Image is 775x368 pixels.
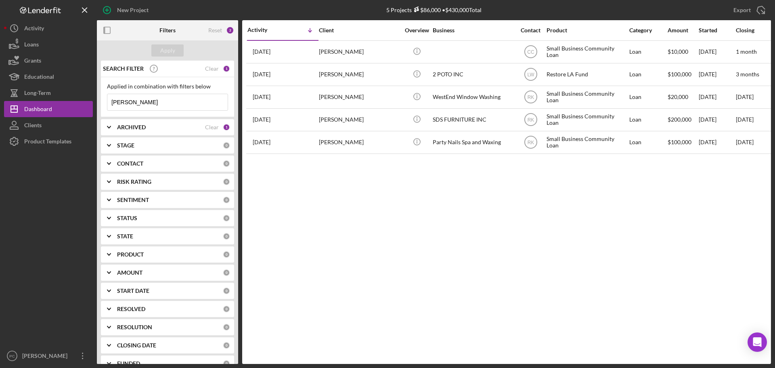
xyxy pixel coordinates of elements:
div: Client [319,27,400,34]
time: 2025-10-02 18:58 [253,71,270,78]
b: RESOLUTION [117,324,152,330]
b: SEARCH FILTER [103,65,144,72]
div: Business [433,27,513,34]
div: Loan [629,109,667,130]
div: Educational [24,69,54,87]
div: Small Business Community Loan [547,132,627,153]
b: FUNDED [117,360,140,367]
div: Long-Term [24,85,51,103]
div: 0 [223,269,230,276]
button: Loans [4,36,93,53]
div: 5 Projects • $430,000 Total [386,6,482,13]
div: Loan [629,64,667,85]
div: Small Business Community Loan [547,86,627,108]
text: LW [527,72,534,78]
div: Loan [629,132,667,153]
div: [PERSON_NAME] [319,86,400,108]
a: Grants [4,53,93,69]
div: [DATE] [699,86,735,108]
div: Grants [24,53,41,71]
button: Dashboard [4,101,93,117]
div: 0 [223,142,230,149]
b: CLOSING DATE [117,342,156,349]
time: 3 months [736,71,759,78]
div: $86,000 [412,6,441,13]
time: 2025-10-11 18:17 [253,48,270,55]
text: RK [527,140,534,145]
div: 0 [223,251,230,258]
b: PRODUCT [117,251,144,258]
button: New Project [97,2,157,18]
div: Category [629,27,667,34]
div: 0 [223,233,230,240]
div: WestEnd Window Washing [433,86,513,108]
button: Long-Term [4,85,93,101]
time: [DATE] [736,139,754,145]
div: [PERSON_NAME] [319,132,400,153]
div: Contact [515,27,546,34]
div: [DATE] [699,64,735,85]
div: 1 [223,124,230,131]
div: 0 [223,196,230,204]
div: Activity [247,27,283,33]
b: RESOLVED [117,306,145,312]
div: 0 [223,342,230,349]
div: Open Intercom Messenger [748,332,767,352]
div: Clear [205,124,219,130]
time: 1 month [736,48,757,55]
button: Apply [151,44,184,57]
div: Clear [205,65,219,72]
b: AMOUNT [117,269,142,276]
div: Product [547,27,627,34]
div: Loan [629,86,667,108]
time: [DATE] [736,93,754,100]
div: [DATE] [699,132,735,153]
div: Apply [160,44,175,57]
div: 0 [223,160,230,167]
div: [DATE] [699,41,735,63]
div: [PERSON_NAME] [319,64,400,85]
div: Amount [668,27,698,34]
div: [DATE] [699,109,735,130]
button: Activity [4,20,93,36]
div: [PERSON_NAME] [319,109,400,130]
div: 1 [223,65,230,72]
time: 2025-04-18 06:06 [253,139,270,145]
div: Activity [24,20,44,38]
button: Clients [4,117,93,133]
div: [PERSON_NAME] [20,348,73,366]
div: 0 [223,305,230,313]
span: $200,000 [668,116,691,123]
div: Small Business Community Loan [547,41,627,63]
div: 0 [223,178,230,185]
div: Overview [402,27,432,34]
b: RISK RATING [117,179,151,185]
div: Clients [24,117,42,135]
text: RK [527,95,534,100]
time: 2025-08-07 17:12 [253,94,270,100]
button: Educational [4,69,93,85]
span: $100,000 [668,139,691,145]
text: CC [527,49,534,55]
button: PC[PERSON_NAME] [4,348,93,364]
button: Product Templates [4,133,93,149]
div: 2 [226,26,234,34]
span: $10,000 [668,48,688,55]
div: 0 [223,287,230,294]
b: SENTIMENT [117,197,149,203]
div: SDS FURNITURE INC [433,109,513,130]
div: 2 POTO INC [433,64,513,85]
b: CONTACT [117,160,143,167]
time: 2025-05-16 17:03 [253,116,270,123]
div: [PERSON_NAME] [319,41,400,63]
div: Export [733,2,751,18]
div: New Project [117,2,149,18]
b: START DATE [117,288,149,294]
b: Filters [159,27,176,34]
